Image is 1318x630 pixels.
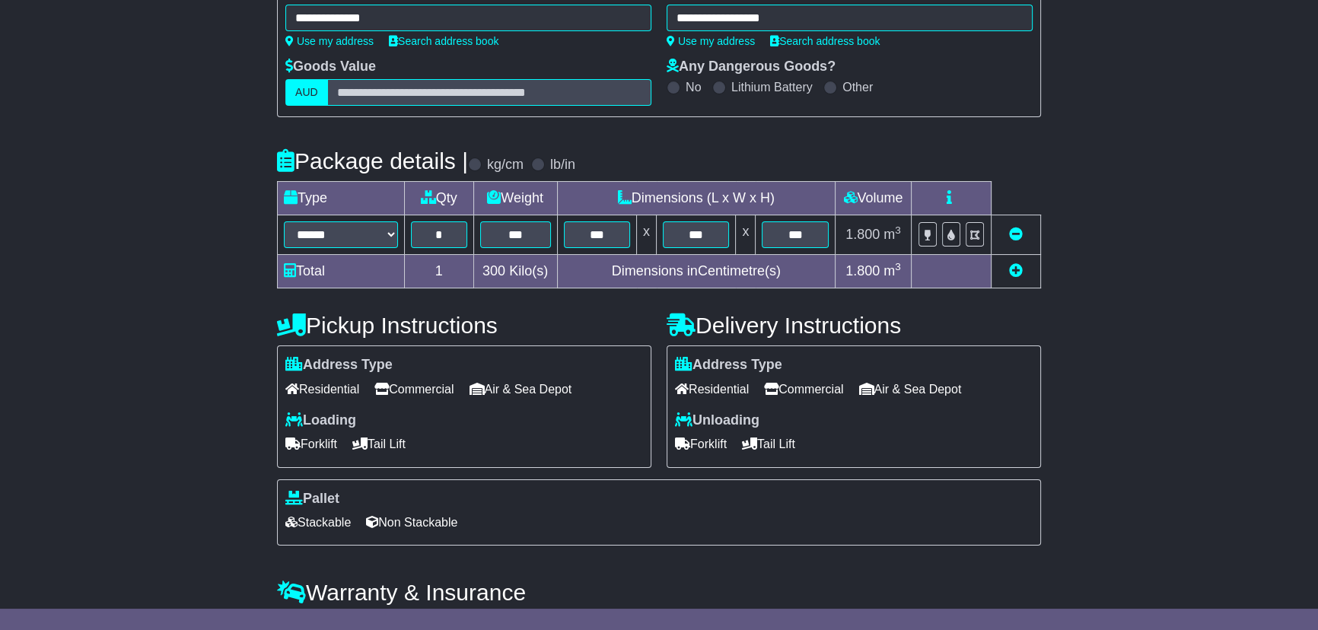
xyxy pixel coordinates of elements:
[835,182,911,215] td: Volume
[637,215,657,255] td: x
[667,35,755,47] a: Use my address
[285,511,351,534] span: Stackable
[473,182,557,215] td: Weight
[278,255,405,288] td: Total
[277,313,651,338] h4: Pickup Instructions
[675,412,759,429] label: Unloading
[285,35,374,47] a: Use my address
[352,432,406,456] span: Tail Lift
[859,377,962,401] span: Air & Sea Depot
[285,357,393,374] label: Address Type
[277,148,468,173] h4: Package details |
[405,182,474,215] td: Qty
[883,263,901,278] span: m
[389,35,498,47] a: Search address book
[285,59,376,75] label: Goods Value
[675,357,782,374] label: Address Type
[736,215,756,255] td: x
[667,313,1041,338] h4: Delivery Instructions
[277,580,1041,605] h4: Warranty & Insurance
[405,255,474,288] td: 1
[278,182,405,215] td: Type
[285,412,356,429] label: Loading
[770,35,880,47] a: Search address book
[366,511,457,534] span: Non Stackable
[675,377,749,401] span: Residential
[895,224,901,236] sup: 3
[473,255,557,288] td: Kilo(s)
[686,80,701,94] label: No
[1009,227,1023,242] a: Remove this item
[374,377,454,401] span: Commercial
[675,432,727,456] span: Forklift
[482,263,505,278] span: 300
[895,261,901,272] sup: 3
[557,182,835,215] td: Dimensions (L x W x H)
[285,79,328,106] label: AUD
[550,157,575,173] label: lb/in
[285,377,359,401] span: Residential
[742,432,795,456] span: Tail Lift
[487,157,524,173] label: kg/cm
[842,80,873,94] label: Other
[557,255,835,288] td: Dimensions in Centimetre(s)
[883,227,901,242] span: m
[1009,263,1023,278] a: Add new item
[285,432,337,456] span: Forklift
[470,377,572,401] span: Air & Sea Depot
[731,80,813,94] label: Lithium Battery
[667,59,836,75] label: Any Dangerous Goods?
[285,491,339,508] label: Pallet
[845,263,880,278] span: 1.800
[764,377,843,401] span: Commercial
[845,227,880,242] span: 1.800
